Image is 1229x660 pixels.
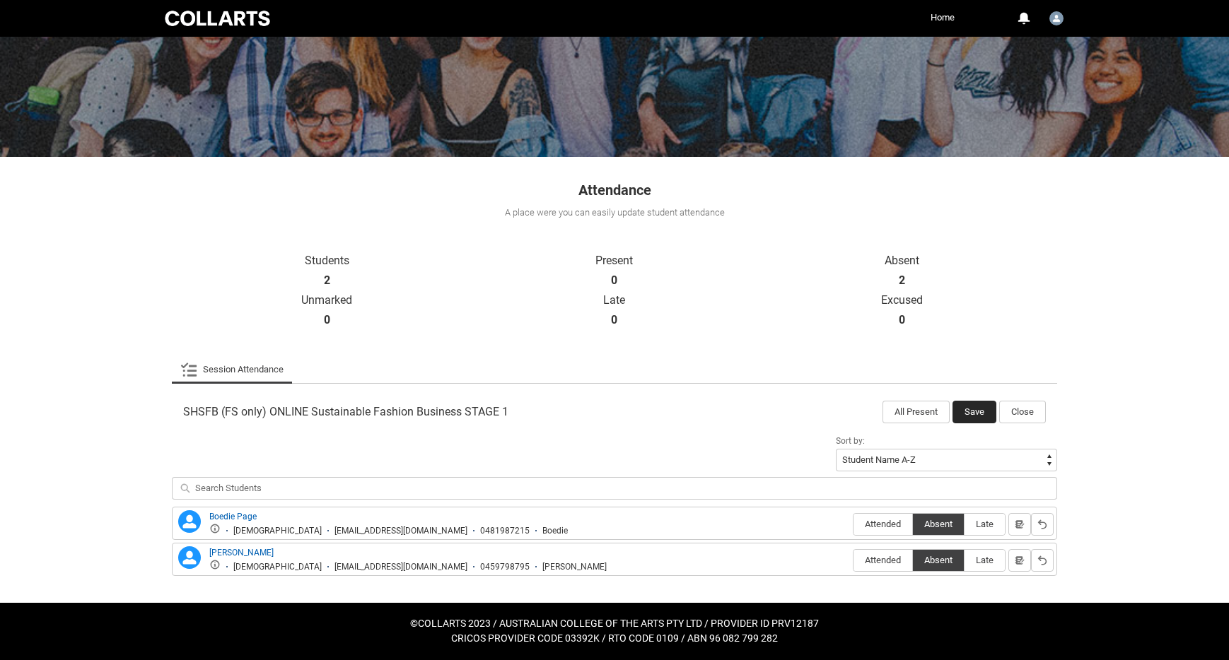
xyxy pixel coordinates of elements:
button: All Present [883,401,950,423]
button: Save [953,401,996,423]
lightning-icon: Daphne Woodhill [178,546,201,569]
span: Sort by: [836,436,865,446]
strong: 2 [899,273,905,288]
p: Absent [758,254,1046,268]
li: Session Attendance [172,355,292,384]
span: Absent [913,519,964,529]
div: [DEMOGRAPHIC_DATA] [233,562,322,572]
div: [EMAIL_ADDRESS][DOMAIN_NAME] [334,526,467,536]
span: Attendance [578,182,651,199]
div: [DEMOGRAPHIC_DATA] [233,526,322,536]
strong: 0 [611,313,617,327]
button: Notes [1008,549,1031,572]
span: Absent [913,555,964,565]
button: Reset [1031,549,1054,572]
div: 0481987215 [480,526,530,536]
lightning-icon: Boedie Page [178,510,201,533]
div: [PERSON_NAME] [542,562,607,572]
a: Boedie Page [209,512,257,521]
input: Search Students [172,477,1057,500]
span: Late [965,555,1005,565]
p: Late [471,293,759,307]
span: SHSFB (FS only) ONLINE Sustainable Fashion Business STAGE 1 [183,405,508,419]
strong: 2 [324,273,330,288]
a: Home [927,7,958,28]
strong: 0 [611,273,617,288]
span: Late [965,519,1005,529]
button: Notes [1008,513,1031,536]
span: Attended [854,555,912,565]
strong: 0 [899,313,905,327]
div: [EMAIL_ADDRESS][DOMAIN_NAME] [334,562,467,572]
img: Sarah.Conners [1049,11,1064,25]
a: Session Attendance [180,355,284,384]
div: Boedie [542,526,568,536]
strong: 0 [324,313,330,327]
p: Present [471,254,759,268]
button: Reset [1031,513,1054,536]
button: User Profile Sarah.Conners [1046,6,1067,28]
p: Unmarked [183,293,471,307]
p: Students [183,254,471,268]
a: [PERSON_NAME] [209,548,274,558]
p: Excused [758,293,1046,307]
div: A place were you can easily update student attendance [170,206,1059,220]
span: Attended [854,519,912,529]
button: Close [999,401,1046,423]
div: 0459798795 [480,562,530,572]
